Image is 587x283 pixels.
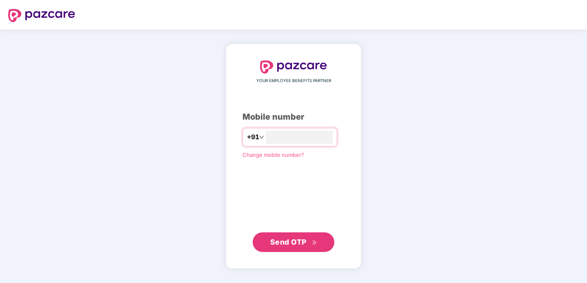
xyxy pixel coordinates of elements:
[260,60,327,74] img: logo
[256,78,331,84] span: YOUR EMPLOYEE BENEFITS PARTNER
[270,238,307,246] span: Send OTP
[242,111,345,123] div: Mobile number
[247,132,259,142] span: +91
[8,9,75,22] img: logo
[312,240,317,245] span: double-right
[259,135,264,140] span: down
[253,232,334,252] button: Send OTPdouble-right
[242,152,304,158] a: Change mobile number?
